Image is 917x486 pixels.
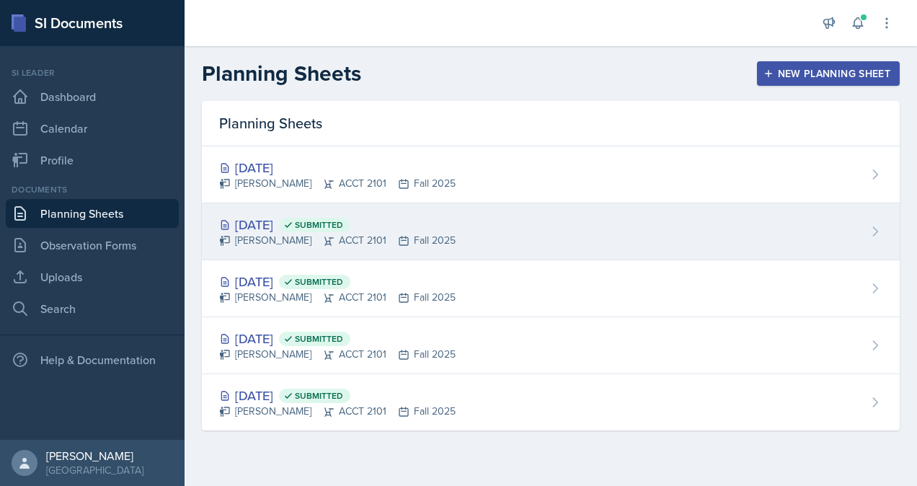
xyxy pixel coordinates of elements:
div: [DATE] [219,329,456,348]
div: Documents [6,183,179,196]
span: Submitted [295,219,343,231]
a: Uploads [6,262,179,291]
div: [PERSON_NAME] ACCT 2101 Fall 2025 [219,347,456,362]
a: Planning Sheets [6,199,179,228]
a: Observation Forms [6,231,179,260]
button: New Planning Sheet [757,61,900,86]
h2: Planning Sheets [202,61,361,87]
a: [DATE] Submitted [PERSON_NAME]ACCT 2101Fall 2025 [202,317,900,374]
div: [GEOGRAPHIC_DATA] [46,463,143,477]
a: Profile [6,146,179,174]
a: Dashboard [6,82,179,111]
span: Submitted [295,333,343,345]
a: [DATE] Submitted [PERSON_NAME]ACCT 2101Fall 2025 [202,203,900,260]
div: [DATE] [219,272,456,291]
div: [PERSON_NAME] [46,449,143,463]
div: [PERSON_NAME] ACCT 2101 Fall 2025 [219,404,456,419]
div: [DATE] [219,386,456,405]
a: Calendar [6,114,179,143]
div: [DATE] [219,158,456,177]
span: Submitted [295,276,343,288]
div: Si leader [6,66,179,79]
div: Planning Sheets [202,101,900,146]
a: Search [6,294,179,323]
a: [DATE] Submitted [PERSON_NAME]ACCT 2101Fall 2025 [202,260,900,317]
div: Help & Documentation [6,345,179,374]
a: [DATE] Submitted [PERSON_NAME]ACCT 2101Fall 2025 [202,374,900,430]
div: [PERSON_NAME] ACCT 2101 Fall 2025 [219,290,456,305]
div: [PERSON_NAME] ACCT 2101 Fall 2025 [219,233,456,248]
span: Submitted [295,390,343,402]
div: New Planning Sheet [766,68,890,79]
div: [PERSON_NAME] ACCT 2101 Fall 2025 [219,176,456,191]
div: [DATE] [219,215,456,234]
a: [DATE] [PERSON_NAME]ACCT 2101Fall 2025 [202,146,900,203]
